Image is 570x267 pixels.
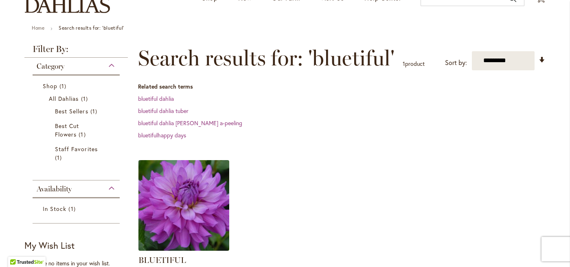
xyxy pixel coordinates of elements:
[43,82,112,90] a: Shop
[43,205,66,213] span: In Stock
[81,94,90,103] span: 1
[24,45,128,58] strong: Filter By:
[24,239,75,251] strong: My Wish List
[138,95,174,102] a: bluetiful dahlia
[55,122,99,139] a: Best Cut Flowers
[138,46,395,70] span: Search results for: 'bluetiful'
[138,107,189,115] a: bluetiful dahlia tuber
[138,131,186,139] a: bluetifulhappy days
[49,95,79,102] span: All Dahlias
[138,82,546,91] dt: Related search terms
[55,145,98,153] span: Staff Favorites
[138,119,242,127] a: bluetiful dahlia [PERSON_NAME] a-peeling
[43,204,112,213] a: In Stock 1
[55,107,99,115] a: Best Sellers
[138,245,229,252] a: Bluetiful
[55,122,79,138] span: Best Cut Flowers
[55,107,88,115] span: Best Sellers
[32,25,44,31] a: Home
[37,185,72,193] span: Availability
[68,204,77,213] span: 1
[55,145,99,162] a: Staff Favorites
[403,57,425,70] p: product
[55,153,64,162] span: 1
[59,82,68,90] span: 1
[6,238,29,261] iframe: Launch Accessibility Center
[445,55,467,70] label: Sort by:
[59,25,124,31] strong: Search results for: 'bluetiful'
[49,94,105,103] a: All Dahlias
[37,62,64,71] span: Category
[403,60,405,67] span: 1
[79,130,88,139] span: 1
[43,82,57,90] span: Shop
[136,158,232,253] img: Bluetiful
[90,107,99,115] span: 1
[138,255,186,265] a: BLUETIFUL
